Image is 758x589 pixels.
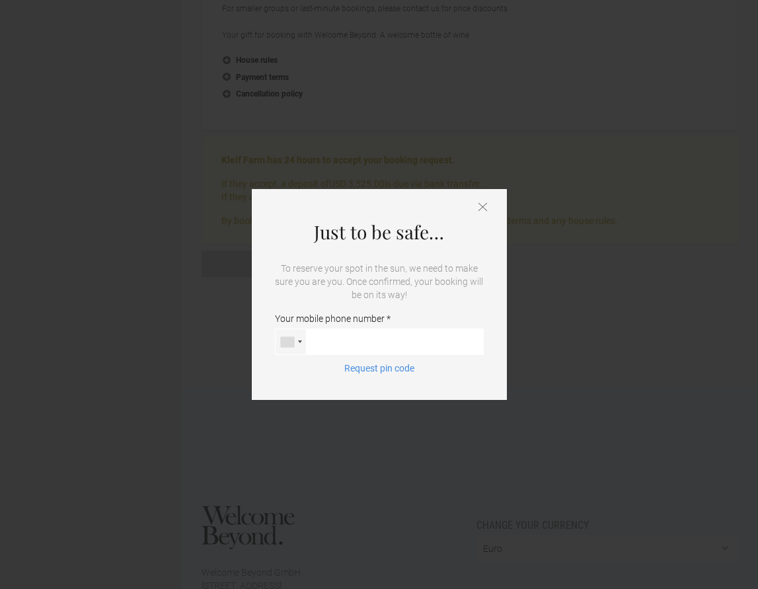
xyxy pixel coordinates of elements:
[478,202,487,214] button: Close
[275,222,484,242] h4: Just to be safe…
[336,362,422,375] button: Request pin code
[275,312,391,325] span: Your mobile phone number
[275,262,484,301] p: To reserve your spot in the sun, we need to make sure you are you. Once confirmed, your booking w...
[275,329,484,355] input: Your mobile phone number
